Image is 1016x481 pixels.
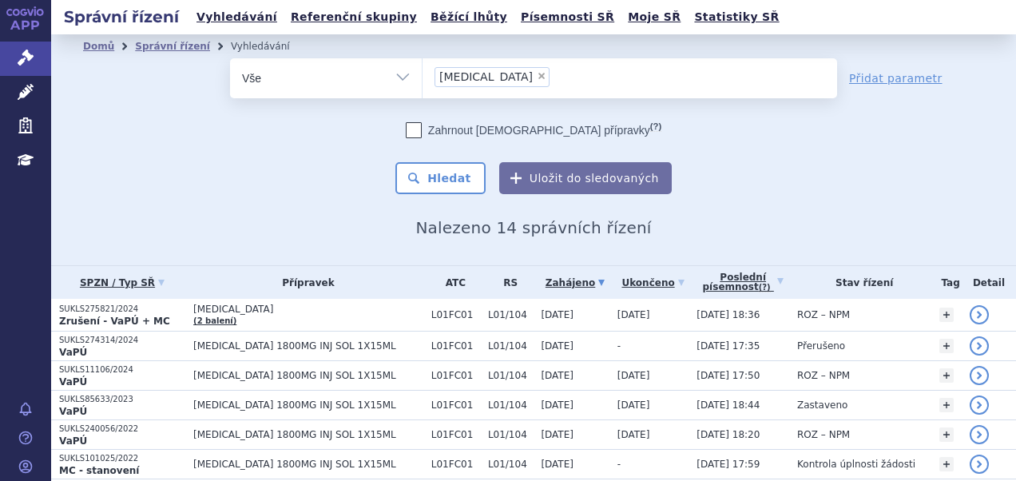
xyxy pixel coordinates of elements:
[59,304,185,315] p: SUKLS275821/2024
[970,336,989,356] a: detail
[59,465,139,476] strong: MC - stanovení
[697,459,760,470] span: [DATE] 17:59
[939,398,954,412] a: +
[797,400,847,411] span: Zastaveno
[193,304,423,315] span: [MEDICAL_DATA]
[797,340,845,352] span: Přerušeno
[697,309,760,320] span: [DATE] 18:36
[541,429,573,440] span: [DATE]
[59,316,170,327] strong: Zrušení - VaPÚ + MC
[59,423,185,435] p: SUKLS240056/2022
[939,308,954,322] a: +
[406,122,661,138] label: Zahrnout [DEMOGRAPHIC_DATA] přípravky
[541,400,573,411] span: [DATE]
[431,309,480,320] span: L01FC01
[193,429,423,440] span: [MEDICAL_DATA] 1800MG INJ SOL 1X15ML
[286,6,422,28] a: Referenční skupiny
[431,340,480,352] span: L01FC01
[135,41,210,52] a: Správní řízení
[51,6,192,28] h2: Správní řízení
[499,162,672,194] button: Uložit do sledovaných
[939,368,954,383] a: +
[970,366,989,385] a: detail
[797,370,850,381] span: ROZ – NPM
[192,6,282,28] a: Vyhledávání
[480,266,534,299] th: RS
[541,370,573,381] span: [DATE]
[541,340,573,352] span: [DATE]
[185,266,423,299] th: Přípravek
[697,266,789,299] a: Poslednípísemnost(?)
[789,266,931,299] th: Stav řízení
[617,429,650,440] span: [DATE]
[193,370,423,381] span: [MEDICAL_DATA] 1800MG INJ SOL 1X15ML
[59,453,185,464] p: SUKLS101025/2022
[488,429,534,440] span: L01/104
[59,347,87,358] strong: VaPÚ
[697,370,760,381] span: [DATE] 17:50
[488,340,534,352] span: L01/104
[431,459,480,470] span: L01FC01
[617,272,689,294] a: Ukončeno
[554,66,563,86] input: [MEDICAL_DATA]
[541,272,609,294] a: Zahájeno
[59,335,185,346] p: SUKLS274314/2024
[697,340,760,352] span: [DATE] 17:35
[83,41,114,52] a: Domů
[759,283,771,292] abbr: (?)
[541,459,573,470] span: [DATE]
[59,435,87,447] strong: VaPÚ
[617,340,621,352] span: -
[939,427,954,442] a: +
[193,316,236,325] a: (2 balení)
[193,340,423,352] span: [MEDICAL_DATA] 1800MG INJ SOL 1X15ML
[617,370,650,381] span: [DATE]
[431,400,480,411] span: L01FC01
[617,459,621,470] span: -
[697,429,760,440] span: [DATE] 18:20
[849,70,943,86] a: Přidat parametr
[488,309,534,320] span: L01/104
[970,455,989,474] a: detail
[423,266,480,299] th: ATC
[488,370,534,381] span: L01/104
[939,339,954,353] a: +
[797,429,850,440] span: ROZ – NPM
[59,364,185,376] p: SUKLS11106/2024
[617,309,650,320] span: [DATE]
[488,400,534,411] span: L01/104
[488,459,534,470] span: L01/104
[797,309,850,320] span: ROZ – NPM
[415,218,651,237] span: Nalezeno 14 správních řízení
[59,406,87,417] strong: VaPÚ
[537,71,546,81] span: ×
[962,266,1016,299] th: Detail
[970,305,989,324] a: detail
[697,400,760,411] span: [DATE] 18:44
[516,6,619,28] a: Písemnosti SŘ
[541,309,573,320] span: [DATE]
[931,266,962,299] th: Tag
[970,396,989,415] a: detail
[797,459,915,470] span: Kontrola úplnosti žádosti
[231,34,311,58] li: Vyhledávání
[59,272,185,294] a: SPZN / Typ SŘ
[970,425,989,444] a: detail
[59,376,87,388] strong: VaPÚ
[193,459,423,470] span: [MEDICAL_DATA] 1800MG INJ SOL 1X15ML
[650,121,661,132] abbr: (?)
[623,6,685,28] a: Moje SŘ
[193,400,423,411] span: [MEDICAL_DATA] 1800MG INJ SOL 1X15ML
[689,6,784,28] a: Statistiky SŘ
[431,370,480,381] span: L01FC01
[939,457,954,471] a: +
[426,6,512,28] a: Běžící lhůty
[431,429,480,440] span: L01FC01
[395,162,486,194] button: Hledat
[59,394,185,405] p: SUKLS85633/2023
[617,400,650,411] span: [DATE]
[439,71,533,82] span: [MEDICAL_DATA]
